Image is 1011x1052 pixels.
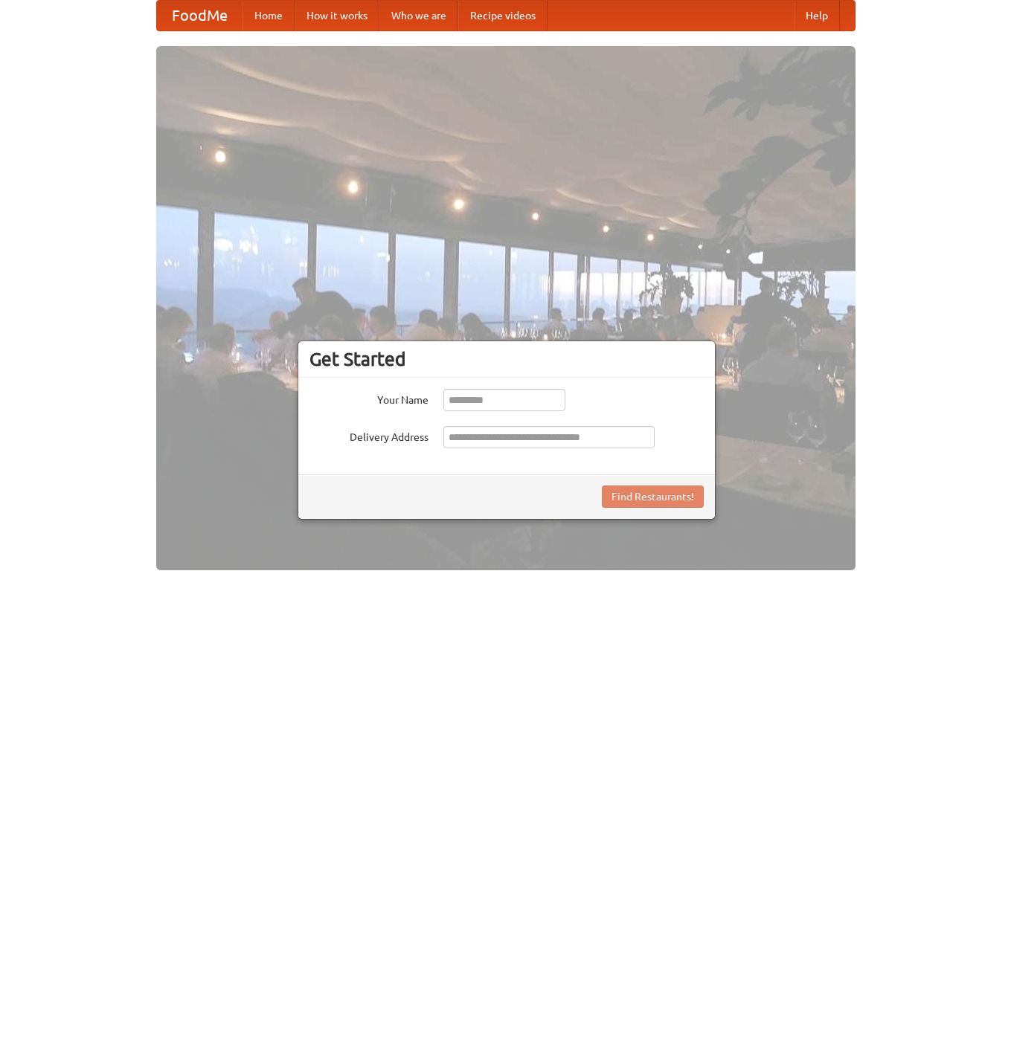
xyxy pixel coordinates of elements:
[379,1,458,30] a: Who we are
[157,1,243,30] a: FoodMe
[602,485,704,508] button: Find Restaurants!
[309,426,429,445] label: Delivery Address
[309,389,429,407] label: Your Name
[295,1,379,30] a: How it works
[309,348,704,370] h3: Get Started
[458,1,548,30] a: Recipe videos
[243,1,295,30] a: Home
[794,1,840,30] a: Help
